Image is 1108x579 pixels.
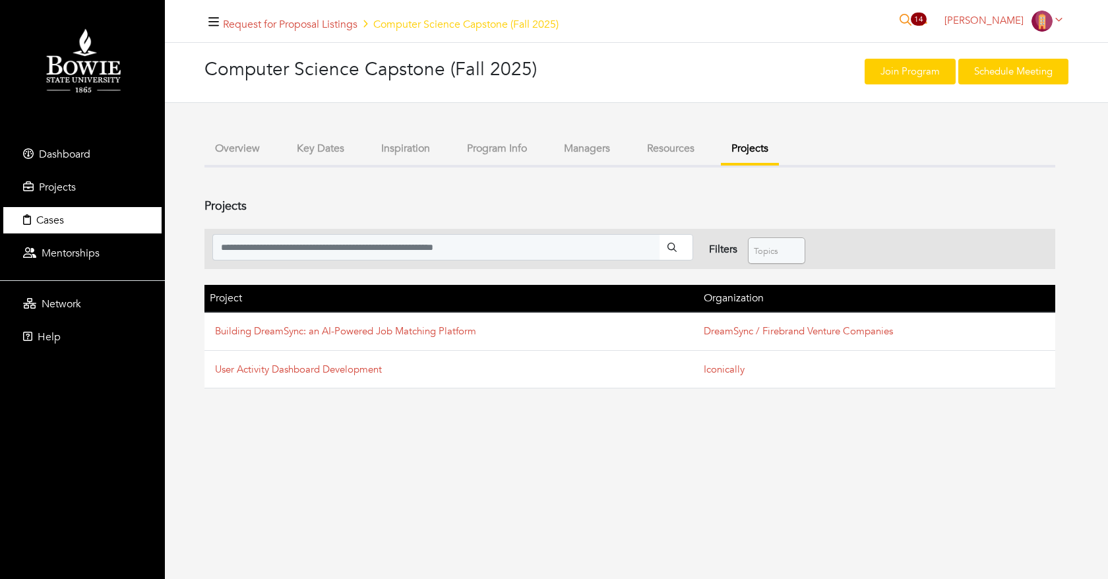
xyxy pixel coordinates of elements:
[704,363,745,376] a: Iconically
[204,285,698,312] th: Project
[865,59,956,84] a: Join Program
[3,174,162,200] a: Projects
[704,324,893,338] a: DreamSync / Firebrand Venture Companies
[39,180,76,195] span: Projects
[553,135,621,163] button: Managers
[204,59,636,81] h3: Computer Science Capstone (Fall 2025)
[754,238,788,264] span: Topics
[911,13,927,26] span: 14
[1031,11,1053,32] img: Company-Icon-7f8a26afd1715722aa5ae9dc11300c11ceeb4d32eda0db0d61c21d11b95ecac6.png
[42,297,81,311] span: Network
[944,14,1024,27] span: [PERSON_NAME]
[698,285,1055,312] th: Organization
[223,18,559,31] h5: Computer Science Capstone (Fall 2025)
[13,23,152,101] img: Bowie%20State%20University%20Logo.png
[39,147,90,162] span: Dashboard
[3,207,162,233] a: Cases
[3,141,162,168] a: Dashboard
[286,135,355,163] button: Key Dates
[709,241,737,257] div: Filters
[36,213,64,228] span: Cases
[38,330,61,344] span: Help
[371,135,441,163] button: Inspiration
[939,14,1068,27] a: [PERSON_NAME]
[215,363,382,376] a: User Activity Dashboard Development
[204,199,1055,214] h4: Projects
[3,291,162,317] a: Network
[721,135,779,166] button: Projects
[204,135,270,163] button: Overview
[215,324,476,338] a: Building DreamSync: an AI-Powered Job Matching Platform
[3,240,162,266] a: Mentorships
[42,246,100,260] span: Mentorships
[958,59,1068,84] a: Schedule Meeting
[636,135,705,163] button: Resources
[917,14,927,29] a: 14
[223,17,357,32] a: Request for Proposal Listings
[3,324,162,350] a: Help
[456,135,538,163] button: Program Info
